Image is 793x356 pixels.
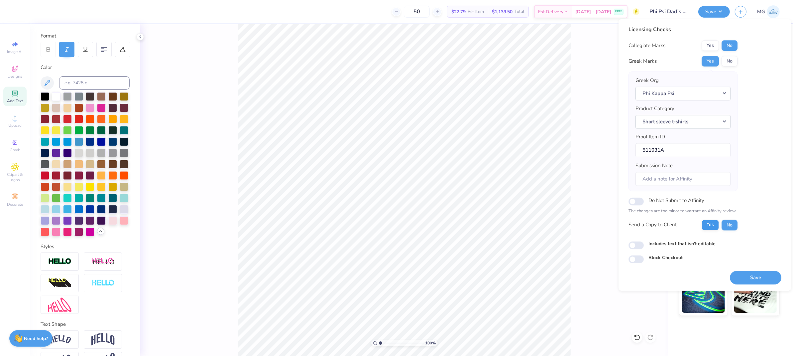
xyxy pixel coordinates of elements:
label: Block Checkout [648,254,683,261]
span: FREE [615,9,622,14]
label: Includes text that isn't editable [648,240,716,247]
label: Do Not Submit to Affinity [648,196,704,205]
span: MG [757,8,765,16]
div: Licensing Checks [628,26,737,34]
a: MG [757,5,780,18]
img: 3d Illusion [48,278,71,289]
input: Add a note for Affinity [635,172,731,186]
span: Per Item [468,8,484,15]
div: Greek Marks [628,57,657,65]
span: Decorate [7,202,23,207]
button: Save [698,6,730,18]
label: Proof Item ID [635,133,665,141]
button: No [722,56,737,67]
div: Format [41,32,130,40]
button: No [722,40,737,51]
div: Color [41,64,130,71]
button: Save [730,271,781,284]
img: Water based Ink [734,280,777,313]
img: Shadow [91,257,115,266]
div: Send a Copy to Client [628,221,677,229]
button: Yes [702,40,719,51]
label: Submission Note [635,162,673,170]
button: Phi Kappa Psi [635,87,731,100]
div: Text Shape [41,320,130,328]
span: Clipart & logos [3,172,27,182]
span: $22.79 [451,8,466,15]
img: Arc [48,335,71,344]
span: Add Text [7,98,23,104]
div: Styles [41,243,130,250]
img: Glow in the Dark Ink [682,280,725,313]
button: No [722,220,737,230]
span: Greek [10,147,20,153]
input: – – [404,6,430,18]
div: Collegiate Marks [628,42,665,49]
input: Untitled Design [644,5,693,18]
span: Upload [8,123,22,128]
span: Designs [8,74,22,79]
p: The changes are too minor to warrant an Affinity review. [628,208,737,215]
img: Arch [91,333,115,346]
span: [DATE] - [DATE] [575,8,611,15]
img: Free Distort [48,298,71,312]
label: Greek Org [635,77,659,85]
span: Image AI [7,49,23,54]
button: Yes [702,56,719,67]
span: 100 % [425,340,436,346]
img: Stroke [48,258,71,265]
strong: Need help? [24,335,48,342]
button: Short sleeve t-shirts [635,115,731,128]
img: Mary Grace [767,5,780,18]
span: $1,139.50 [492,8,512,15]
button: Yes [702,220,719,230]
span: Est. Delivery [538,8,563,15]
label: Product Category [635,105,674,113]
span: Total [514,8,524,15]
input: e.g. 7428 c [59,76,130,90]
img: Negative Space [91,279,115,287]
